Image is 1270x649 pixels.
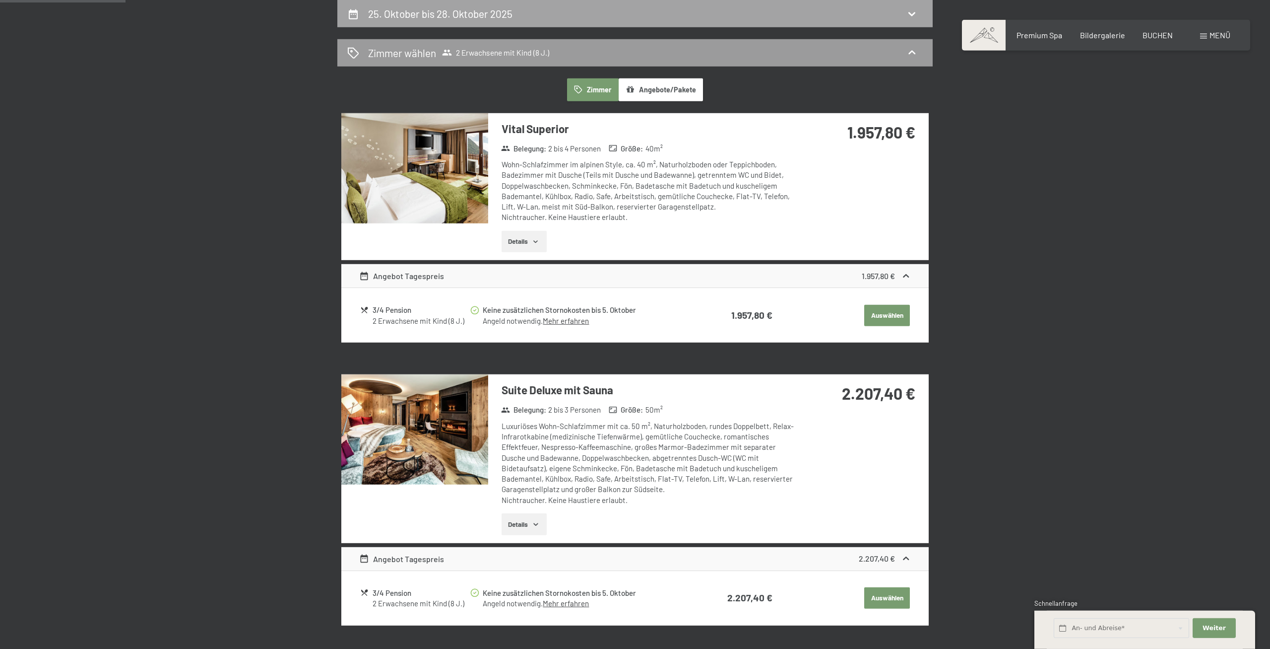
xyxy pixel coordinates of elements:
div: Angeld notwendig. [483,598,689,609]
strong: Belegung : [501,405,546,415]
span: 2 bis 4 Personen [548,144,601,154]
strong: 2.207,40 € [859,554,895,563]
h3: Vital Superior [502,121,797,137]
strong: Größe : [609,144,643,154]
button: Details [502,231,547,253]
img: mss_renderimg.php [341,113,488,223]
a: BUCHEN [1143,30,1173,40]
span: Menü [1209,30,1230,40]
div: Angebot Tagespreis [359,553,444,565]
img: mss_renderimg.php [341,374,488,485]
a: Mehr erfahren [543,316,589,325]
h2: Zimmer wählen [368,46,436,60]
button: Angebote/Pakete [619,78,703,101]
h3: Suite Deluxe mit Sauna [502,382,797,398]
span: Weiter [1203,624,1226,633]
h2: 25. Oktober bis 28. Oktober 2025 [368,7,512,20]
span: 2 bis 3 Personen [548,405,601,415]
a: Premium Spa [1016,30,1062,40]
div: Wohn-Schlafzimmer im alpinen Style, ca. 40 m², Naturholzboden oder Teppichboden, Badezimmer mit D... [502,159,797,223]
div: 3/4 Pension [373,587,469,599]
button: Zimmer [567,78,619,101]
strong: 2.207,40 € [842,384,915,403]
div: Keine zusätzlichen Stornokosten bis 5. Oktober [483,304,689,316]
strong: 1.957,80 € [847,123,915,142]
div: Angeld notwendig. [483,316,689,326]
span: Schnellanfrage [1034,599,1078,607]
div: 2 Erwachsene mit Kind (8 J.) [373,598,469,609]
strong: 1.957,80 € [731,309,772,321]
strong: Größe : [609,405,643,415]
button: Weiter [1193,618,1235,639]
span: 2 Erwachsene mit Kind (8 J.) [442,48,549,58]
span: 50 m² [645,405,663,415]
span: 40 m² [645,144,663,154]
strong: Belegung : [501,144,546,154]
strong: 2.207,40 € [727,592,772,603]
div: Angebot Tagespreis [359,270,444,282]
button: Auswählen [864,305,910,327]
strong: 1.957,80 € [862,271,895,281]
div: 2 Erwachsene mit Kind (8 J.) [373,316,469,326]
a: Bildergalerie [1080,30,1125,40]
div: 3/4 Pension [373,304,469,316]
button: Details [502,513,547,535]
div: Keine zusätzlichen Stornokosten bis 5. Oktober [483,587,689,599]
div: Luxuriöses Wohn-Schlafzimmer mit ca. 50 m², Naturholzboden, rundes Doppelbett, Relax-Infrarotkabi... [502,421,797,505]
button: Auswählen [864,587,910,609]
div: Angebot Tagespreis2.207,40 € [341,547,929,571]
a: Mehr erfahren [543,599,589,608]
div: Angebot Tagespreis1.957,80 € [341,264,929,288]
